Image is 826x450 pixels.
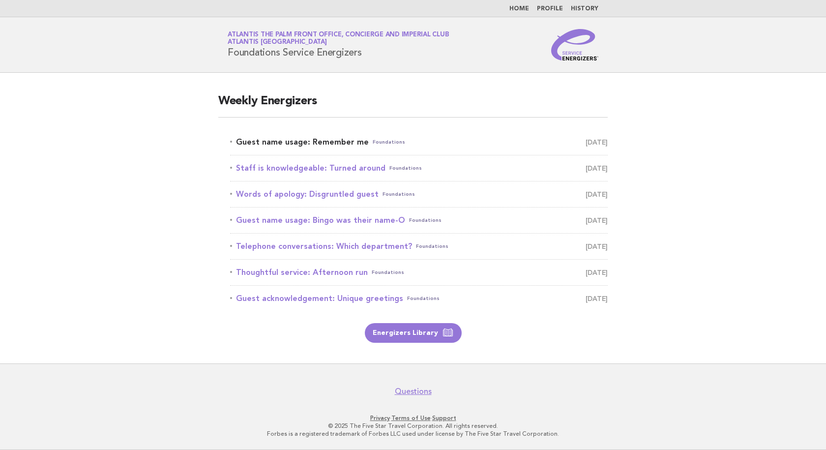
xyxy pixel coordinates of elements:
a: Terms of Use [391,415,431,421]
span: [DATE] [586,213,608,227]
span: Foundations [373,135,405,149]
span: [DATE] [586,240,608,253]
a: Profile [537,6,563,12]
span: Foundations [409,213,442,227]
span: [DATE] [586,135,608,149]
a: Telephone conversations: Which department?Foundations [DATE] [230,240,608,253]
h2: Weekly Energizers [218,93,608,118]
a: Guest acknowledgement: Unique greetingsFoundations [DATE] [230,292,608,305]
span: Atlantis [GEOGRAPHIC_DATA] [228,39,327,46]
a: Privacy [370,415,390,421]
span: Foundations [407,292,440,305]
span: [DATE] [586,292,608,305]
a: History [571,6,598,12]
a: Staff is knowledgeable: Turned aroundFoundations [DATE] [230,161,608,175]
a: Support [432,415,456,421]
a: Questions [395,387,432,396]
a: Thoughtful service: Afternoon runFoundations [DATE] [230,266,608,279]
a: Guest name usage: Bingo was their name-OFoundations [DATE] [230,213,608,227]
img: Service Energizers [551,29,598,60]
span: [DATE] [586,161,608,175]
h1: Foundations Service Energizers [228,32,449,58]
a: Energizers Library [365,323,462,343]
a: Words of apology: Disgruntled guestFoundations [DATE] [230,187,608,201]
a: Guest name usage: Remember meFoundations [DATE] [230,135,608,149]
p: © 2025 The Five Star Travel Corporation. All rights reserved. [112,422,714,430]
span: [DATE] [586,266,608,279]
span: Foundations [389,161,422,175]
span: Foundations [383,187,415,201]
p: Forbes is a registered trademark of Forbes LLC used under license by The Five Star Travel Corpora... [112,430,714,438]
span: [DATE] [586,187,608,201]
a: Home [509,6,529,12]
p: · · [112,414,714,422]
span: Foundations [372,266,404,279]
a: Atlantis The Palm Front Office, Concierge and Imperial ClubAtlantis [GEOGRAPHIC_DATA] [228,31,449,45]
span: Foundations [416,240,448,253]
